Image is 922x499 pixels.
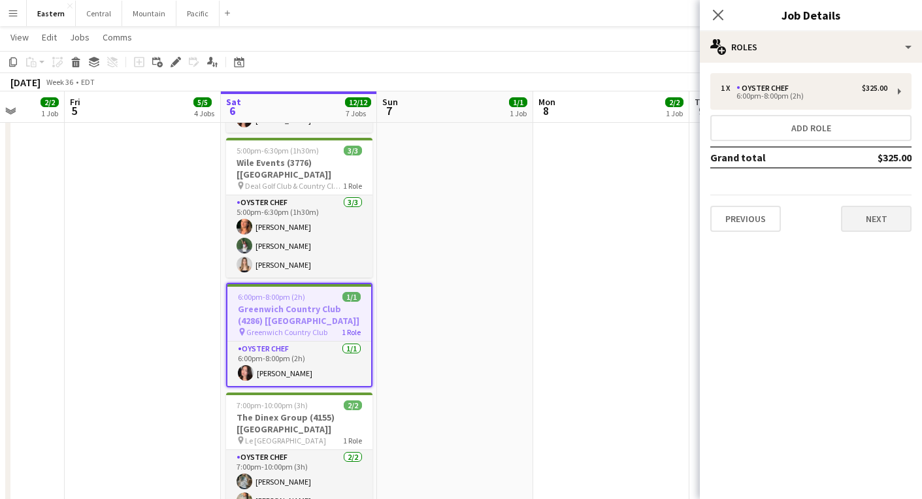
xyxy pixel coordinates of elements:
[344,146,362,155] span: 3/3
[227,303,371,327] h3: Greenwich Country Club (4286) [[GEOGRAPHIC_DATA]]
[536,103,555,118] span: 8
[238,292,305,302] span: 6:00pm-8:00pm (2h)
[224,103,241,118] span: 6
[700,31,922,63] div: Roles
[343,436,362,445] span: 1 Role
[346,108,370,118] div: 7 Jobs
[43,77,76,87] span: Week 36
[226,138,372,278] app-job-card: 5:00pm-6:30pm (1h30m)3/3Wile Events (3776) [[GEOGRAPHIC_DATA]] Deal Golf Club & Country Club ([GE...
[70,96,80,108] span: Fri
[245,436,326,445] span: Le [GEOGRAPHIC_DATA]
[237,400,308,410] span: 7:00pm-10:00pm (3h)
[176,1,220,26] button: Pacific
[81,77,95,87] div: EDT
[693,103,710,118] span: 9
[5,29,34,46] a: View
[700,7,922,24] h3: Job Details
[710,206,781,232] button: Previous
[10,76,41,89] div: [DATE]
[103,31,132,43] span: Comms
[194,108,214,118] div: 4 Jobs
[710,115,912,141] button: Add role
[41,108,58,118] div: 1 Job
[510,108,527,118] div: 1 Job
[41,97,59,107] span: 2/2
[226,283,372,387] app-job-card: 6:00pm-8:00pm (2h)1/1Greenwich Country Club (4286) [[GEOGRAPHIC_DATA]] Greenwich Country Club1 Ro...
[342,292,361,302] span: 1/1
[68,103,80,118] span: 5
[246,327,327,337] span: Greenwich Country Club
[538,96,555,108] span: Mon
[245,181,343,191] span: Deal Golf Club & Country Club ([GEOGRAPHIC_DATA], [GEOGRAPHIC_DATA])
[193,97,212,107] span: 5/5
[380,103,398,118] span: 7
[122,1,176,26] button: Mountain
[710,147,834,168] td: Grand total
[226,157,372,180] h3: Wile Events (3776) [[GEOGRAPHIC_DATA]]
[65,29,95,46] a: Jobs
[237,146,319,155] span: 5:00pm-6:30pm (1h30m)
[42,31,57,43] span: Edit
[27,1,76,26] button: Eastern
[509,97,527,107] span: 1/1
[343,181,362,191] span: 1 Role
[97,29,137,46] a: Comms
[862,84,887,93] div: $325.00
[834,147,912,168] td: $325.00
[76,1,122,26] button: Central
[345,97,371,107] span: 12/12
[344,400,362,410] span: 2/2
[226,195,372,278] app-card-role: Oyster Chef3/35:00pm-6:30pm (1h30m)[PERSON_NAME][PERSON_NAME][PERSON_NAME]
[226,96,241,108] span: Sat
[10,31,29,43] span: View
[70,31,90,43] span: Jobs
[736,84,794,93] div: Oyster Chef
[342,327,361,337] span: 1 Role
[382,96,398,108] span: Sun
[37,29,62,46] a: Edit
[841,206,912,232] button: Next
[721,93,887,99] div: 6:00pm-8:00pm (2h)
[227,342,371,386] app-card-role: Oyster Chef1/16:00pm-8:00pm (2h)[PERSON_NAME]
[666,108,683,118] div: 1 Job
[695,96,710,108] span: Tue
[226,411,372,435] h3: The Dinex Group (4155) [[GEOGRAPHIC_DATA]]
[721,84,736,93] div: 1 x
[665,97,683,107] span: 2/2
